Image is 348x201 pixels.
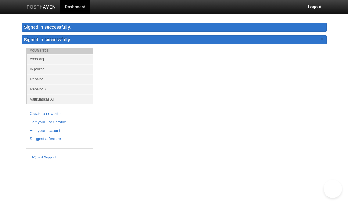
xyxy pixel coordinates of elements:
a: Rebaltic [27,74,93,84]
span: Signed in successfully. [24,37,71,42]
a: Create a new site [30,111,90,117]
a: Rebaltic X [27,84,93,94]
a: Edit your user profile [30,119,90,125]
div: Signed in successfully. [22,23,327,32]
a: iV journal [27,64,93,74]
a: Edit your account [30,128,90,134]
iframe: Help Scout Beacon - Open [324,180,342,198]
a: exosong [27,54,93,64]
img: Posthaven-bar [27,5,56,10]
a: Suggest a feature [30,136,90,142]
a: Vaitkunskas AI [27,94,93,104]
li: Your Sites [26,48,93,54]
a: × [320,35,325,43]
a: FAQ and Support [30,155,90,160]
